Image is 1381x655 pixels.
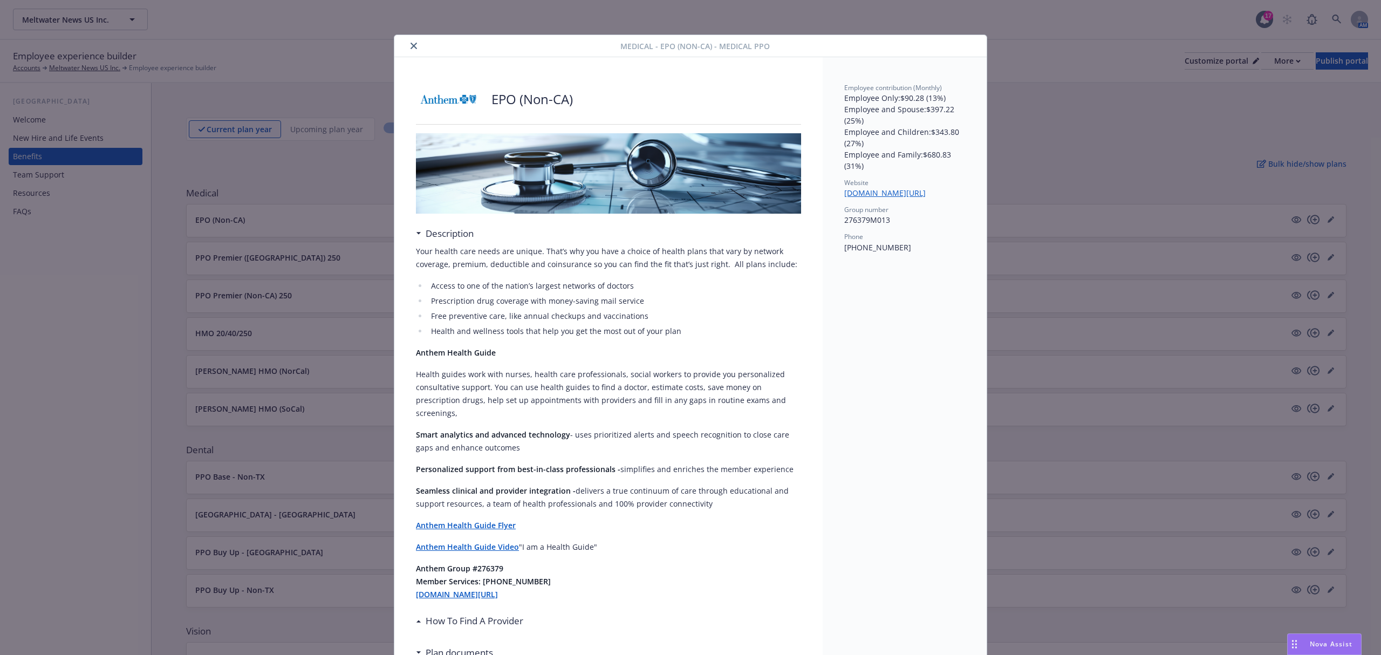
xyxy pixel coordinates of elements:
[416,428,801,454] p: - uses prioritized alerts and speech recognition to close care gaps and enhance outcomes
[620,40,770,52] span: Medical - EPO (Non-CA) - Medical PPO
[844,92,965,104] p: Employee Only : $90.28 (13%)
[844,178,869,187] span: Website
[416,541,801,554] p: "I am a Health Guide"
[844,214,965,226] p: 276379M013
[428,279,801,292] li: Access to one of the nation’s largest networks of doctors
[428,310,801,323] li: Free preventive care, like annual checkups and vaccinations
[491,90,573,108] p: EPO (Non-CA)
[428,325,801,338] li: Health and wellness tools that help you get the most out of your plan
[416,589,498,599] a: [DOMAIN_NAME][URL]
[416,133,801,214] img: banner
[426,227,474,241] h3: Description
[416,563,503,574] strong: Anthem Group #276379
[416,542,519,552] a: Anthem Health Guide Video
[844,126,965,149] p: Employee and Children : $343.80 (27%)
[416,463,801,476] p: simplifies and enriches the member experience
[426,614,523,628] h3: How To Find A Provider
[416,368,801,420] p: Health guides work with nurses, health care professionals, social workers to provide you personal...
[844,149,965,172] p: Employee and Family : $680.83 (31%)
[1310,639,1352,649] span: Nova Assist
[1287,633,1362,655] button: Nova Assist
[416,83,481,115] img: Anthem Blue Cross
[844,232,863,241] span: Phone
[416,485,801,510] p: delivers a true continuum of care through educational and support resources, a team of health pro...
[416,245,801,271] p: Your health care needs are unique. That’s why you have a choice of health plans that vary by netw...
[844,83,942,92] span: Employee contribution (Monthly)
[844,205,888,214] span: Group number
[416,429,570,440] strong: Smart analytics and advanced technology
[416,614,523,628] div: How To Find A Provider
[844,242,965,253] p: [PHONE_NUMBER]
[844,104,965,126] p: Employee and Spouse : $397.22 (25%)
[416,576,551,586] strong: Member Services: [PHONE_NUMBER]
[416,347,496,358] strong: Anthem Health Guide
[416,464,620,474] strong: Personalized support from best-in-class professionals -
[428,295,801,308] li: Prescription drug coverage with money-saving mail service
[407,39,420,52] button: close
[1288,634,1301,654] div: Drag to move
[844,188,934,198] a: [DOMAIN_NAME][URL]
[416,520,516,530] a: Anthem Health Guide Flyer
[416,227,474,241] div: Description
[416,486,576,496] strong: Seamless clinical and provider integration -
